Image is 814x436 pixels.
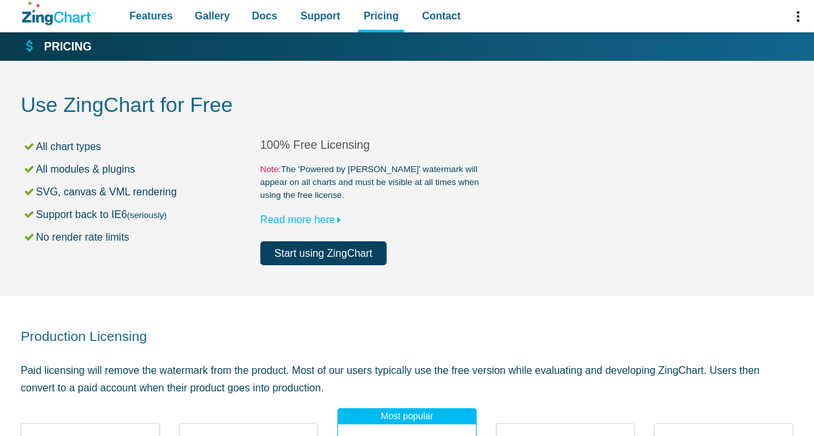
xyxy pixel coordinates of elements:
[130,7,173,25] span: Features
[260,163,500,202] small: The 'Powered by [PERSON_NAME]' watermark will appear on all charts and must be visible at all tim...
[363,7,398,25] span: Pricing
[23,138,260,155] li: All chart types
[23,206,260,223] li: Support back to IE6
[22,1,95,25] a: ZingChart Logo. Click to return to the homepage
[422,7,461,25] span: Contact
[22,39,91,54] a: Pricing
[260,164,281,174] span: Note:
[127,210,166,220] small: (seriously)
[21,327,793,345] h2: Production Licensing
[260,214,347,225] a: Read more here
[21,92,793,121] h2: Use ZingChart for Free
[260,138,500,153] h2: 100% Free Licensing
[23,160,260,178] li: All modules & plugins
[23,228,260,246] li: No render rate limits
[21,362,793,397] p: Paid licensing will remove the watermark from the product. Most of our users typically use the fr...
[252,7,277,25] span: Docs
[23,183,260,201] li: SVG, canvas & VML rendering
[260,241,387,265] a: Start using ZingChart
[44,41,91,53] strong: Pricing
[195,7,230,25] span: Gallery
[300,7,340,25] span: Support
